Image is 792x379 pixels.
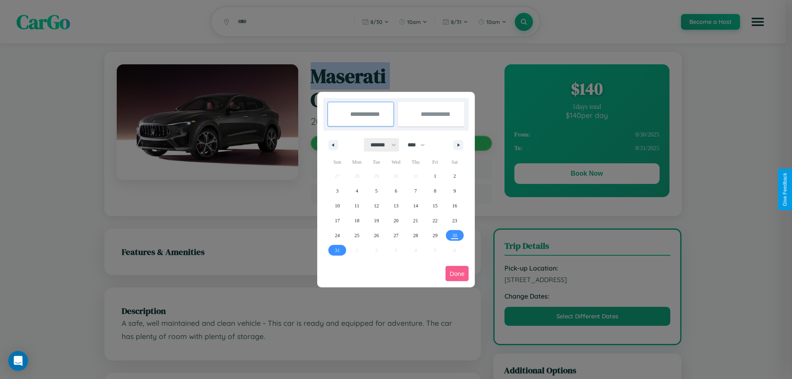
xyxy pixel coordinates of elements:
[445,228,464,243] button: 30
[328,213,347,228] button: 17
[328,243,347,258] button: 31
[347,198,366,213] button: 11
[367,213,386,228] button: 19
[434,169,436,184] span: 1
[395,184,397,198] span: 6
[386,155,405,169] span: Wed
[374,198,379,213] span: 12
[453,169,456,184] span: 2
[425,213,445,228] button: 22
[445,155,464,169] span: Sat
[328,155,347,169] span: Sun
[413,213,418,228] span: 21
[354,198,359,213] span: 11
[386,213,405,228] button: 20
[8,351,28,371] div: Open Intercom Messenger
[406,228,425,243] button: 28
[425,198,445,213] button: 15
[386,228,405,243] button: 27
[394,198,398,213] span: 13
[367,155,386,169] span: Tue
[356,184,358,198] span: 4
[406,198,425,213] button: 14
[453,184,456,198] span: 9
[386,184,405,198] button: 6
[347,213,366,228] button: 18
[452,213,457,228] span: 23
[335,243,340,258] span: 31
[328,228,347,243] button: 24
[335,228,340,243] span: 24
[347,184,366,198] button: 4
[425,169,445,184] button: 1
[336,184,339,198] span: 3
[354,228,359,243] span: 25
[413,228,418,243] span: 28
[425,155,445,169] span: Fri
[374,213,379,228] span: 19
[335,198,340,213] span: 10
[433,213,438,228] span: 22
[347,228,366,243] button: 25
[328,184,347,198] button: 3
[445,198,464,213] button: 16
[386,198,405,213] button: 13
[406,155,425,169] span: Thu
[375,184,378,198] span: 5
[425,228,445,243] button: 29
[347,155,366,169] span: Mon
[394,213,398,228] span: 20
[434,184,436,198] span: 8
[445,184,464,198] button: 9
[406,184,425,198] button: 7
[433,228,438,243] span: 29
[367,228,386,243] button: 26
[452,228,457,243] span: 30
[406,213,425,228] button: 21
[782,173,788,206] div: Give Feedback
[354,213,359,228] span: 18
[445,213,464,228] button: 23
[367,184,386,198] button: 5
[452,198,457,213] span: 16
[425,184,445,198] button: 8
[374,228,379,243] span: 26
[433,198,438,213] span: 15
[445,169,464,184] button: 2
[335,213,340,228] span: 17
[413,198,418,213] span: 14
[394,228,398,243] span: 27
[367,198,386,213] button: 12
[328,198,347,213] button: 10
[414,184,417,198] span: 7
[445,266,469,281] button: Done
